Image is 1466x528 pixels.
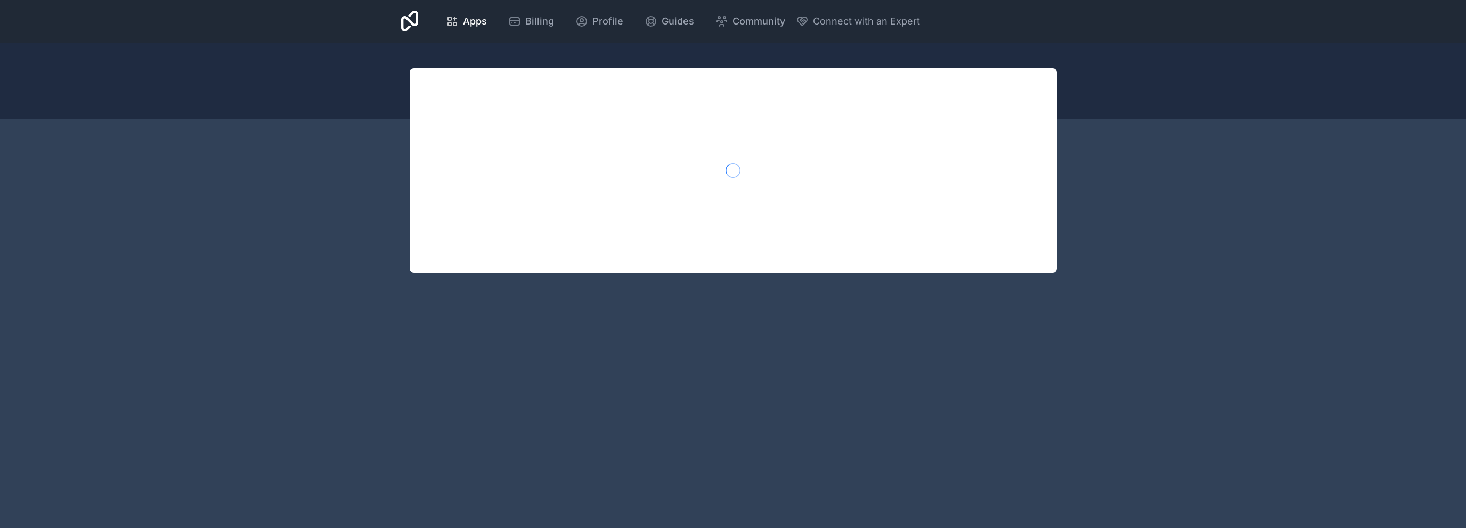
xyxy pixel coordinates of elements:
span: Billing [525,14,554,29]
a: Profile [567,10,632,33]
span: Profile [592,14,623,29]
button: Connect with an Expert [796,14,920,29]
a: Guides [636,10,703,33]
a: Billing [500,10,563,33]
span: Community [732,14,785,29]
a: Community [707,10,794,33]
span: Guides [662,14,694,29]
span: Connect with an Expert [813,14,920,29]
span: Apps [463,14,487,29]
a: Apps [437,10,495,33]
